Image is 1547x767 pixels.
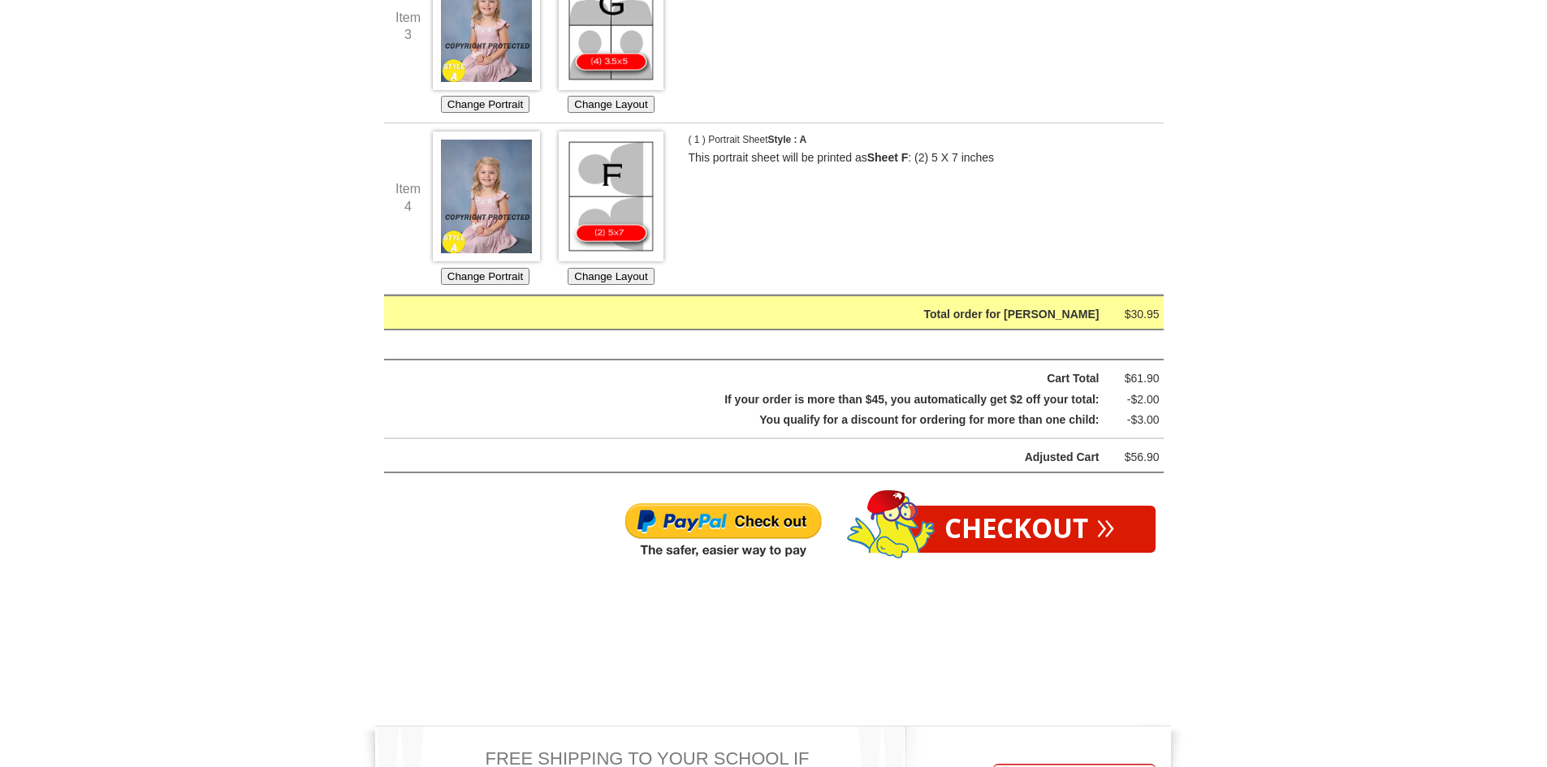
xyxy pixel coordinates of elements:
div: Item 3 [384,9,433,44]
img: Paypal [624,502,823,560]
button: Change Portrait [441,268,529,285]
img: Choose Layout [559,131,663,261]
div: -$2.00 [1111,390,1160,410]
div: $61.90 [1111,368,1160,389]
div: Total order for [PERSON_NAME] [426,304,1100,325]
div: Adjusted Cart [426,447,1100,468]
p: This portrait sheet will be printed as : (2) 5 X 7 inches [689,149,1135,167]
div: $56.90 [1111,447,1160,468]
div: If your order is more than $45, you automatically get $2 off your total: [426,390,1100,410]
button: Change Portrait [441,96,529,113]
img: Choose Image *1961_0111a*1961 [433,131,540,261]
div: Item 4 [384,180,433,215]
button: Change Layout [568,268,654,285]
b: Sheet F [867,151,909,164]
div: -$3.00 [1111,410,1160,430]
p: ( 1 ) Portrait Sheet [689,131,851,149]
a: Checkout» [904,506,1156,553]
div: Choose which Image you'd like to use for this Portrait Sheet [433,131,538,286]
span: » [1096,515,1115,533]
span: Style : A [768,134,807,145]
div: You qualify for a discount for ordering for more than one child: [426,410,1100,430]
div: $30.95 [1111,304,1160,325]
div: Cart Total [426,368,1100,389]
div: Choose which Layout you would like for this Portrait Sheet [559,131,664,286]
button: Change Layout [568,96,654,113]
